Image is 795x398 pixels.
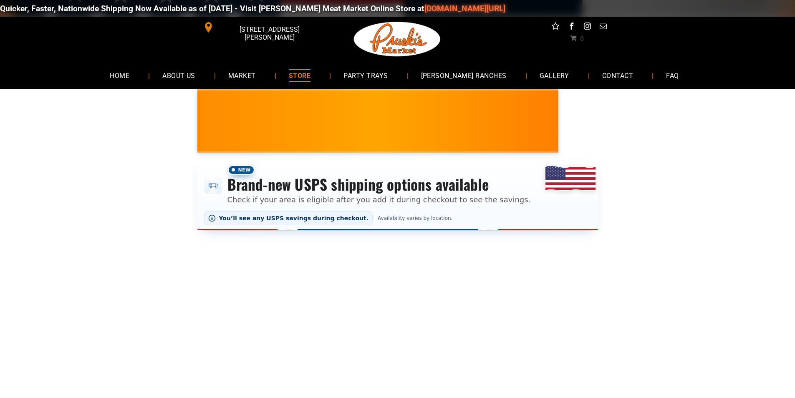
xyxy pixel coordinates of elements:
[527,64,582,86] a: GALLERY
[352,17,442,62] img: Pruski-s+Market+HQ+Logo2-1920w.png
[227,194,531,205] p: Check if your area is eligible after you add it during checkout to see the savings.
[376,215,454,221] span: Availability varies by location.
[276,64,323,86] a: STORE
[227,165,255,175] span: New
[582,21,593,34] a: instagram
[566,21,577,34] a: facebook
[216,64,268,86] a: MARKET
[150,64,208,86] a: ABOUT US
[219,215,369,222] span: You’ll see any USPS savings during checkout.
[97,64,142,86] a: HOME
[590,64,646,86] a: CONTACT
[550,21,561,34] a: Social network
[654,64,691,86] a: FAQ
[227,175,531,194] h3: Brand-new USPS shipping options available
[580,35,583,41] span: 0
[197,21,325,34] a: [STREET_ADDRESS][PERSON_NAME]
[197,159,598,230] div: Shipping options announcement
[331,64,400,86] a: PARTY TRAYS
[215,21,323,45] span: [STREET_ADDRESS][PERSON_NAME]
[409,64,519,86] a: [PERSON_NAME] RANCHES
[477,127,641,140] span: [PERSON_NAME] MARKET
[598,21,608,34] a: email
[366,4,447,13] a: [DOMAIN_NAME][URL]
